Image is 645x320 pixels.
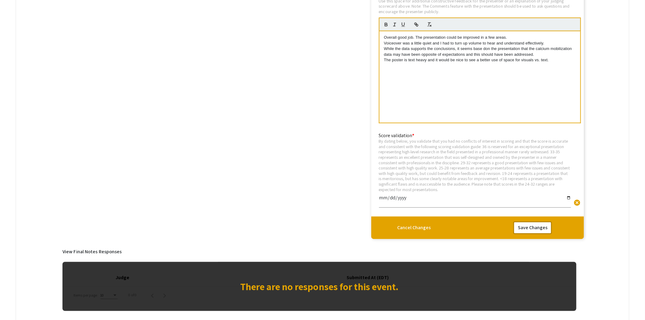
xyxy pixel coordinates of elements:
[5,293,26,315] iframe: Chat
[574,199,581,206] span: cancel
[513,221,552,234] button: Save Changes
[384,35,576,40] p: Overall good job. The presentation could be improved in a few areas.
[384,41,576,46] p: Voiceover was a little quiet and I had to turn up volume to hear and understand effectively.
[571,196,583,208] button: Clear
[62,249,576,254] h6: View Final Notes Responses
[379,195,571,205] input: Type Here
[379,132,415,139] mat-label: Score validation
[393,221,435,234] button: Cancel Changes
[384,57,576,63] p: The poster is text heavy and it would be nice to see a better use of space for visuals vs. text.
[379,138,571,192] div: By dating below, you validate that you had no conflicts of interest in scoring and that the score...
[384,46,576,57] p: While the data supports the conclusions, it seems base don the presentation that the calcium mobi...
[240,279,399,294] p: There are no responses for this event.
